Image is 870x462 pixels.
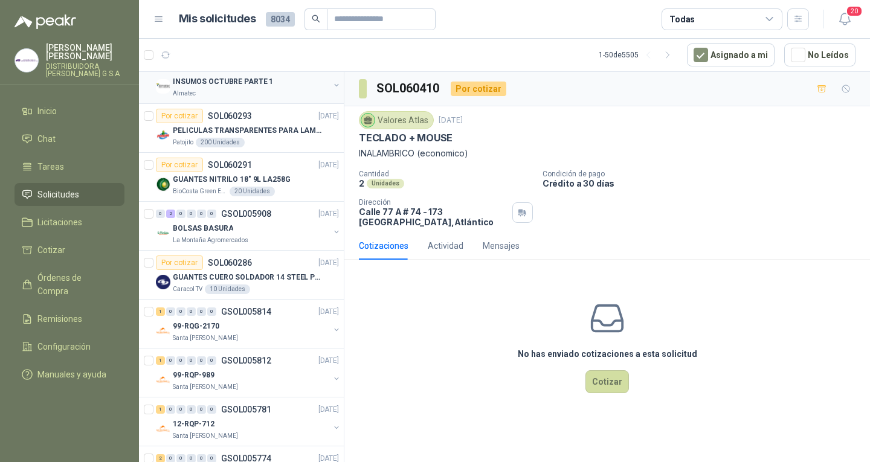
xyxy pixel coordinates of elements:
[173,236,248,245] p: La Montaña Agromercados
[359,111,434,129] div: Valores Atlas
[173,76,273,88] p: INSUMOS OCTUBRE PARTE 1
[173,382,238,392] p: Santa [PERSON_NAME]
[367,179,404,188] div: Unidades
[173,272,323,283] p: GUANTES CUERO SOLDADOR 14 STEEL PRO SAFE(ADJUNTO FICHA TECNIC)
[176,405,185,414] div: 0
[784,43,855,66] button: No Leídos
[14,239,124,261] a: Cotizar
[428,239,463,252] div: Actividad
[207,210,216,218] div: 0
[37,160,64,173] span: Tareas
[187,405,196,414] div: 0
[166,210,175,218] div: 2
[14,266,124,303] a: Órdenes de Compra
[156,79,170,94] img: Company Logo
[221,356,271,365] p: GSOL005812
[37,312,82,326] span: Remisiones
[173,174,291,185] p: GUANTES NITRILO 18" 9L LA258G
[669,13,695,26] div: Todas
[846,5,863,17] span: 20
[14,155,124,178] a: Tareas
[207,356,216,365] div: 0
[208,161,252,169] p: SOL060291
[543,170,865,178] p: Condición de pago
[173,333,238,343] p: Santa [PERSON_NAME]
[156,210,165,218] div: 0
[197,405,206,414] div: 0
[37,104,57,118] span: Inicio
[483,239,520,252] div: Mensajes
[173,138,193,147] p: Patojito
[221,307,271,316] p: GSOL005814
[173,223,233,234] p: BOLSAS BASURA
[156,307,165,316] div: 1
[14,14,76,29] img: Logo peakr
[173,284,202,294] p: Caracol TV
[176,356,185,365] div: 0
[221,405,271,414] p: GSOL005781
[208,112,252,120] p: SOL060293
[318,159,339,171] p: [DATE]
[312,14,320,23] span: search
[156,207,341,245] a: 0 2 0 0 0 0 GSOL005908[DATE] Company LogoBOLSAS BASURALa Montaña Agromercados
[359,239,408,252] div: Cotizaciones
[176,307,185,316] div: 0
[359,170,533,178] p: Cantidad
[156,373,170,387] img: Company Logo
[156,226,170,240] img: Company Logo
[197,307,206,316] div: 0
[197,210,206,218] div: 0
[156,353,341,392] a: 1 0 0 0 0 0 GSOL005812[DATE] Company Logo99-RQP-989Santa [PERSON_NAME]
[179,10,256,28] h1: Mis solicitudes
[139,104,344,153] a: Por cotizarSOL060293[DATE] Company LogoPELICULAS TRANSPARENTES PARA LAMINADO EN CALIENTEPatojito2...
[14,127,124,150] a: Chat
[376,79,441,98] h3: SOL060410
[173,321,219,332] p: 99-RQG-2170
[156,255,203,270] div: Por cotizar
[318,404,339,415] p: [DATE]
[230,187,275,196] div: 20 Unidades
[207,307,216,316] div: 0
[585,370,629,393] button: Cotizar
[46,43,124,60] p: [PERSON_NAME] [PERSON_NAME]
[166,356,175,365] div: 0
[187,210,196,218] div: 0
[156,275,170,289] img: Company Logo
[14,363,124,386] a: Manuales y ayuda
[543,178,865,188] p: Crédito a 30 días
[46,63,124,77] p: DISTRIBUIDORA [PERSON_NAME] G S.A
[173,89,196,98] p: Almatec
[37,188,79,201] span: Solicitudes
[173,125,323,136] p: PELICULAS TRANSPARENTES PARA LAMINADO EN CALIENTE
[518,347,697,361] h3: No has enviado cotizaciones a esta solicitud
[156,128,170,143] img: Company Logo
[37,271,113,298] span: Órdenes de Compra
[14,335,124,358] a: Configuración
[318,355,339,367] p: [DATE]
[156,177,170,191] img: Company Logo
[187,307,196,316] div: 0
[156,304,341,343] a: 1 0 0 0 0 0 GSOL005814[DATE] Company Logo99-RQG-2170Santa [PERSON_NAME]
[156,60,341,98] a: 11 0 0 0 0 0 GSOL005909[DATE] Company LogoINSUMOS OCTUBRE PARTE 1Almatec
[599,45,677,65] div: 1 - 50 de 5505
[173,431,238,441] p: Santa [PERSON_NAME]
[221,210,271,218] p: GSOL005908
[139,251,344,300] a: Por cotizarSOL060286[DATE] Company LogoGUANTES CUERO SOLDADOR 14 STEEL PRO SAFE(ADJUNTO FICHA TEC...
[37,340,91,353] span: Configuración
[156,109,203,123] div: Por cotizar
[156,422,170,436] img: Company Logo
[359,207,507,227] p: Calle 77 A # 74 - 173 [GEOGRAPHIC_DATA] , Atlántico
[318,208,339,220] p: [DATE]
[834,8,855,30] button: 20
[139,153,344,202] a: Por cotizarSOL060291[DATE] Company LogoGUANTES NITRILO 18" 9L LA258GBioCosta Green Energy S.A.S20...
[14,100,124,123] a: Inicio
[359,147,855,160] p: INALAMBRICO (economico)
[14,183,124,206] a: Solicitudes
[14,307,124,330] a: Remisiones
[359,132,453,144] p: TECLADO + MOUSE
[359,178,364,188] p: 2
[451,82,506,96] div: Por cotizar
[318,111,339,122] p: [DATE]
[37,368,106,381] span: Manuales y ayuda
[156,324,170,338] img: Company Logo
